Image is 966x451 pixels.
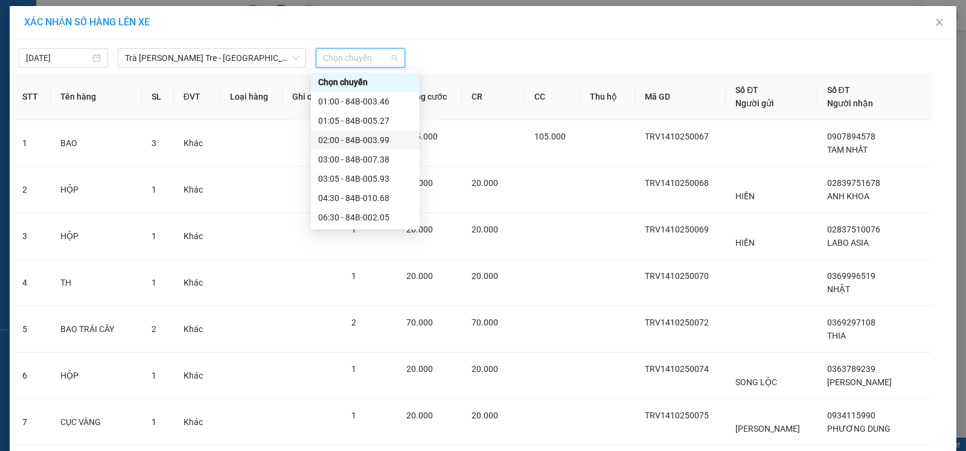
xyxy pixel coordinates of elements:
span: SONG LỘC [735,377,777,387]
span: 0369996519 [827,271,875,281]
span: Chọn chuyến [323,49,398,67]
div: 04:30 - 84B-010.68 [318,191,412,205]
div: Chọn chuyến [318,75,412,89]
span: Số ĐT [827,85,850,95]
span: 1 [351,364,356,374]
div: 01:00 - 84B-003.46 [318,95,412,108]
td: BAO TRÁI CÂY [51,306,142,353]
span: TRV1410250067 [645,132,709,141]
span: TRV1410250069 [645,225,709,234]
span: TRV1410250074 [645,364,709,374]
th: CR [462,74,525,120]
span: down [292,54,299,62]
span: 20.000 [472,225,498,234]
th: Ghi chú [283,74,342,120]
span: Người nhận [827,98,873,108]
span: XÁC NHẬN SỐ HÀNG LÊN XE [24,16,150,28]
span: 20.000 [472,364,498,374]
td: 1 [13,120,51,167]
button: Close [923,6,956,40]
span: TAM NHẤT [827,145,868,155]
td: Khác [174,353,220,399]
div: 03:00 - 84B-007.38 [318,153,412,166]
span: 105.000 [406,132,438,141]
span: 1 [351,411,356,420]
td: Khác [174,167,220,213]
span: LABO ASIA [827,238,869,248]
td: 7 [13,399,51,446]
td: Khác [174,399,220,446]
td: BAO [51,120,142,167]
div: 03:05 - 84B-005.93 [318,172,412,185]
td: HỘP [51,167,142,213]
span: 20.000 [406,271,433,281]
span: 70.000 [472,318,498,327]
span: 2 [152,324,156,334]
span: THIA [827,331,846,341]
span: 1 [152,417,156,427]
td: Khác [174,260,220,306]
span: 70.000 [406,318,433,327]
th: Tên hàng [51,74,142,120]
th: Mã GD [635,74,726,120]
span: 0907894578 [827,132,875,141]
span: [PERSON_NAME] [827,377,892,387]
span: TRV1410250068 [645,178,709,188]
span: 02839751678 [827,178,880,188]
span: Trà Vinh - Bến Tre - Sài Gòn [125,49,299,67]
th: CC [525,74,580,120]
div: Chọn chuyến [311,72,420,92]
td: 3 [13,213,51,260]
td: HỘP [51,213,142,260]
span: Số ĐT [735,85,758,95]
span: 1 [152,185,156,194]
input: 15/10/2025 [26,51,90,65]
span: 1 [351,271,356,281]
td: CỤC VÀNG [51,399,142,446]
span: 1 [152,371,156,380]
span: close [935,18,944,27]
span: 1 [152,231,156,241]
th: STT [13,74,51,120]
td: Khác [174,213,220,260]
span: 3 [152,138,156,148]
td: Khác [174,120,220,167]
span: HIỀN [735,238,755,248]
th: ĐVT [174,74,220,120]
span: PHƯƠNG DUNG [827,424,891,433]
th: SL [142,74,173,120]
span: 20.000 [406,225,433,234]
th: Loại hàng [220,74,283,120]
td: 5 [13,306,51,353]
td: HỘP [51,353,142,399]
span: TRV1410250070 [645,271,709,281]
th: Thu hộ [580,74,635,120]
td: 4 [13,260,51,306]
span: TRV1410250072 [645,318,709,327]
span: 20.000 [472,411,498,420]
span: 2 [351,318,356,327]
td: 6 [13,353,51,399]
span: 0934115990 [827,411,875,420]
span: Người gửi [735,98,774,108]
div: 02:00 - 84B-003.99 [318,133,412,147]
td: 2 [13,167,51,213]
span: ANH KHOA [827,191,869,201]
span: HIỀN [735,191,755,201]
div: 06:30 - 84B-002.05 [318,211,412,224]
th: Tổng cước [397,74,462,120]
span: 105.000 [534,132,566,141]
span: 02837510076 [827,225,880,234]
span: 20.000 [406,364,433,374]
span: [PERSON_NAME] [735,424,800,433]
span: NHẬT [827,284,850,294]
span: 20.000 [472,178,498,188]
span: 1 [351,225,356,234]
span: 20.000 [472,271,498,281]
span: 0369297108 [827,318,875,327]
td: TH [51,260,142,306]
span: TRV1410250075 [645,411,709,420]
td: Khác [174,306,220,353]
div: 01:05 - 84B-005.27 [318,114,412,127]
span: 1 [152,278,156,287]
